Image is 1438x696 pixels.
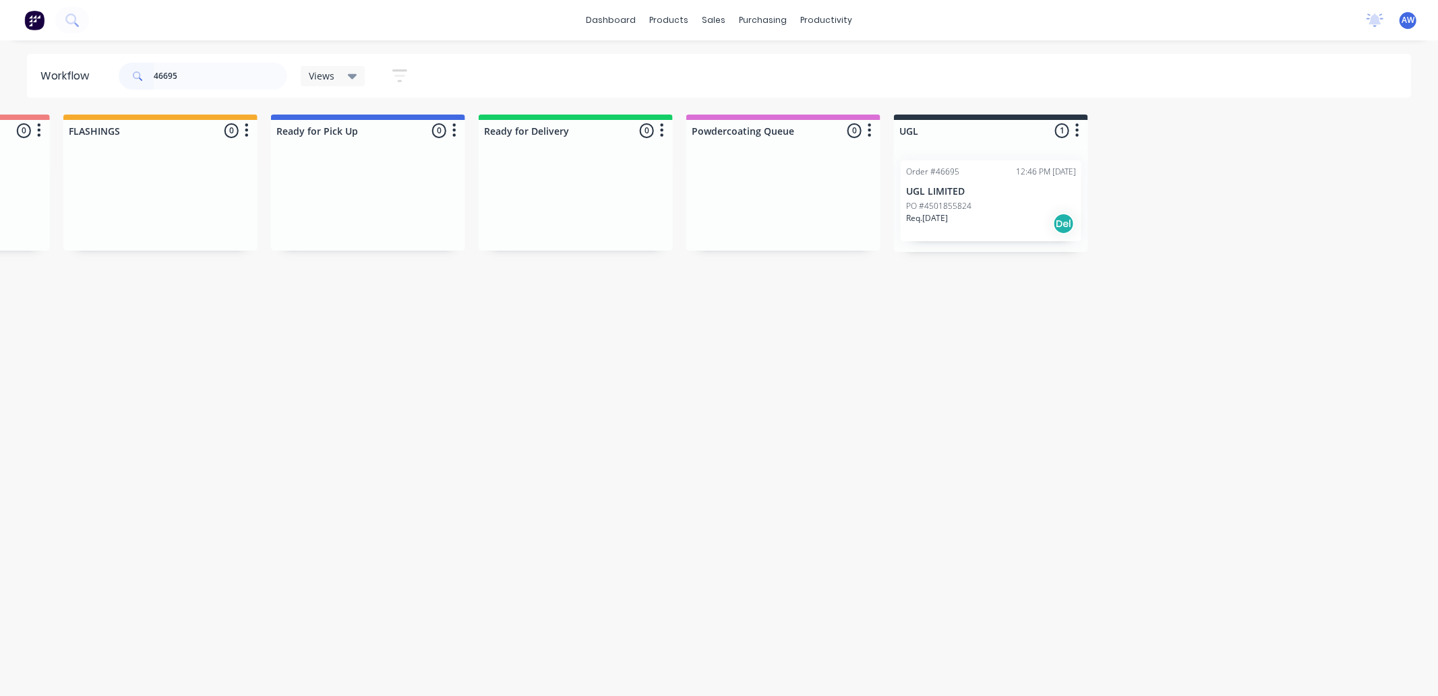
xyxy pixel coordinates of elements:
div: Workflow [40,68,96,84]
div: 12:46 PM [DATE] [1016,166,1076,178]
div: productivity [793,10,859,30]
div: sales [695,10,732,30]
p: UGL LIMITED [906,186,1076,197]
a: dashboard [579,10,642,30]
span: AW [1402,14,1414,26]
div: purchasing [732,10,793,30]
p: Req. [DATE] [906,212,948,224]
span: Views [309,69,334,83]
div: products [642,10,695,30]
input: Search for orders... [154,63,287,90]
div: Order #4669512:46 PM [DATE]UGL LIMITEDPO #4501855824Req.[DATE]Del [901,160,1081,241]
p: PO #4501855824 [906,200,971,212]
img: Factory [24,10,44,30]
div: Del [1053,213,1075,234]
div: Order #46695 [906,166,959,178]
